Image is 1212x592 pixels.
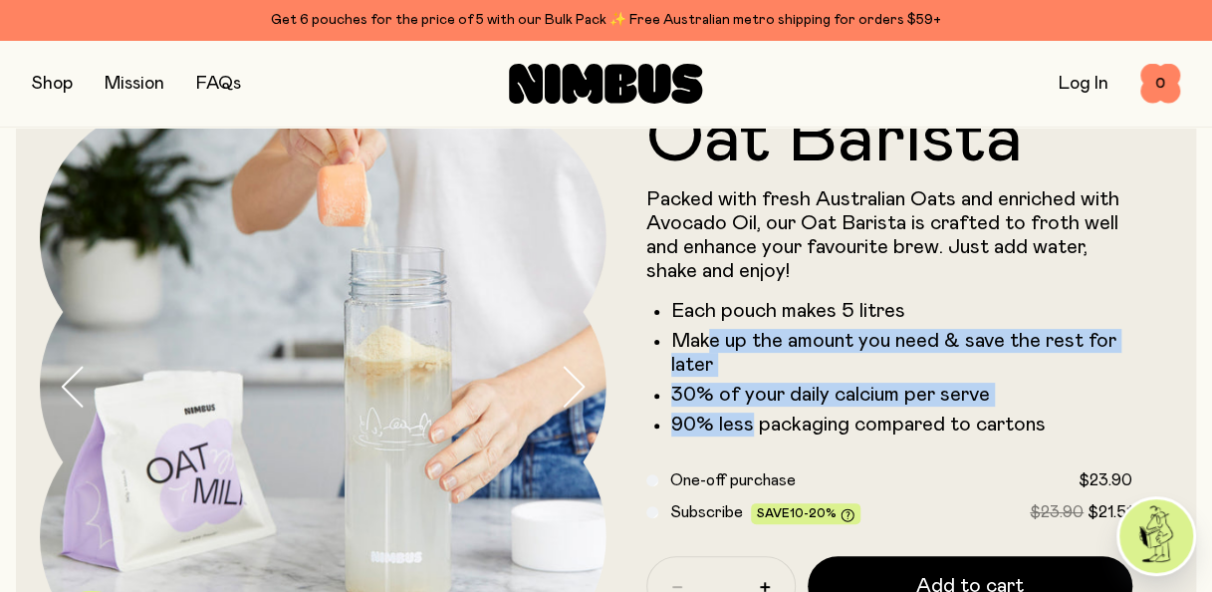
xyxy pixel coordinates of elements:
li: 30% of your daily calcium per serve [671,383,1133,407]
span: $23.90 [1079,472,1132,488]
button: 0 [1140,64,1180,104]
p: Packed with fresh Australian Oats and enriched with Avocado Oil, our Oat Barista is crafted to fr... [646,187,1133,283]
a: Mission [105,75,164,93]
span: 10-20% [790,507,837,519]
li: Each pouch makes 5 litres [671,299,1133,323]
li: Make up the amount you need & save the rest for later [671,329,1133,377]
a: FAQs [196,75,241,93]
span: Save [757,507,854,522]
img: agent [1119,499,1193,573]
span: $23.90 [1030,504,1084,520]
span: $21.51 [1088,504,1132,520]
span: Subscribe [670,504,743,520]
a: Log In [1059,75,1108,93]
div: Get 6 pouches for the price of 5 with our Bulk Pack ✨ Free Australian metro shipping for orders $59+ [32,8,1180,32]
li: 90% less packaging compared to cartons [671,413,1133,437]
h1: Oat Barista [646,104,1133,175]
span: One-off purchase [670,472,796,488]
